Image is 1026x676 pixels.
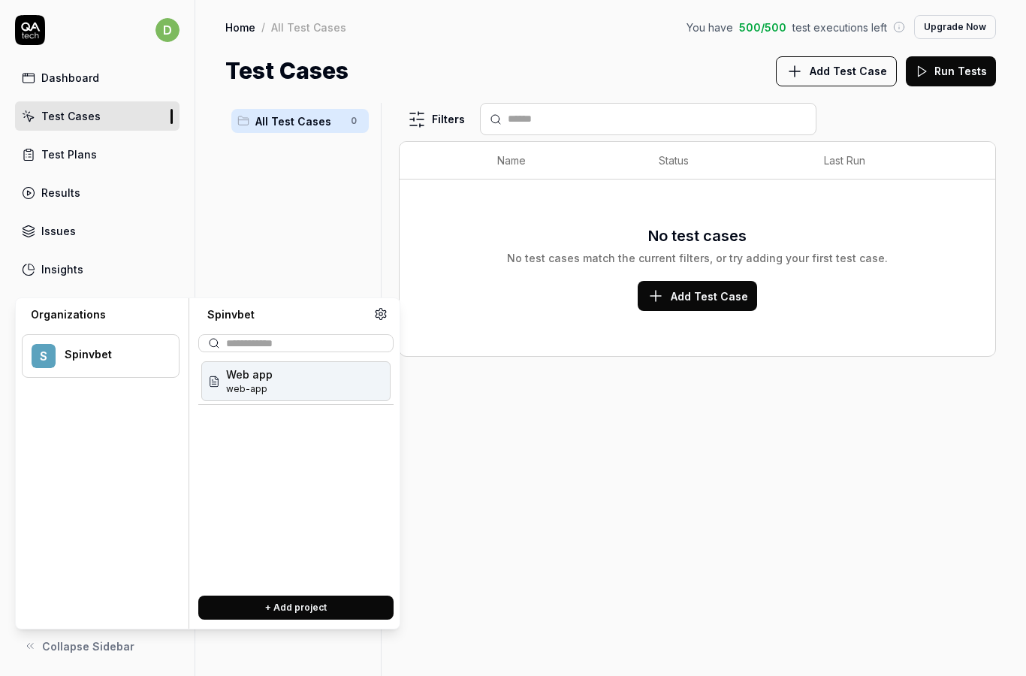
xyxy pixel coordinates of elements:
a: Home [225,20,255,35]
button: Add Test Case [776,56,897,86]
span: All Test Cases [255,113,342,129]
span: d [155,18,180,42]
a: Organization settings [374,307,388,325]
div: All Test Cases [271,20,346,35]
a: Issues [15,216,180,246]
div: Dashboard [41,70,99,86]
span: 500 / 500 [739,20,786,35]
div: / [261,20,265,35]
button: d [155,15,180,45]
a: Insights [15,255,180,284]
span: Web app [226,367,273,382]
button: + Add project [198,596,394,620]
a: Test Plans [15,140,180,169]
span: Project ID: ehA5 [226,382,273,396]
div: Test Cases [41,108,101,124]
button: Add Test Case [638,281,757,311]
button: Run Tests [906,56,996,86]
div: Spinvbet [65,348,159,361]
div: Insights [41,261,83,277]
a: Test Cases [15,101,180,131]
span: You have [687,20,733,35]
div: Issues [41,223,76,239]
div: Spinvbet [198,307,374,322]
a: Dashboard [15,63,180,92]
a: Settings [15,293,180,322]
div: Results [41,185,80,201]
th: Name [482,142,644,180]
span: test executions left [792,20,887,35]
div: No test cases match the current filters, or try adding your first test case. [507,250,888,266]
h3: No test cases [648,225,747,247]
button: Upgrade Now [914,15,996,39]
div: Suggestions [198,358,394,584]
span: S [32,344,56,368]
button: Collapse Sidebar [15,631,180,661]
span: 0 [345,112,363,130]
th: Last Run [809,142,965,180]
span: Collapse Sidebar [42,638,134,654]
button: Filters [399,104,474,134]
h1: Test Cases [225,54,349,88]
a: Results [15,178,180,207]
button: SSpinvbet [22,334,180,378]
span: Add Test Case [671,288,748,304]
th: Status [644,142,809,180]
div: Test Plans [41,146,97,162]
div: Organizations [22,307,180,322]
span: Add Test Case [810,63,887,79]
